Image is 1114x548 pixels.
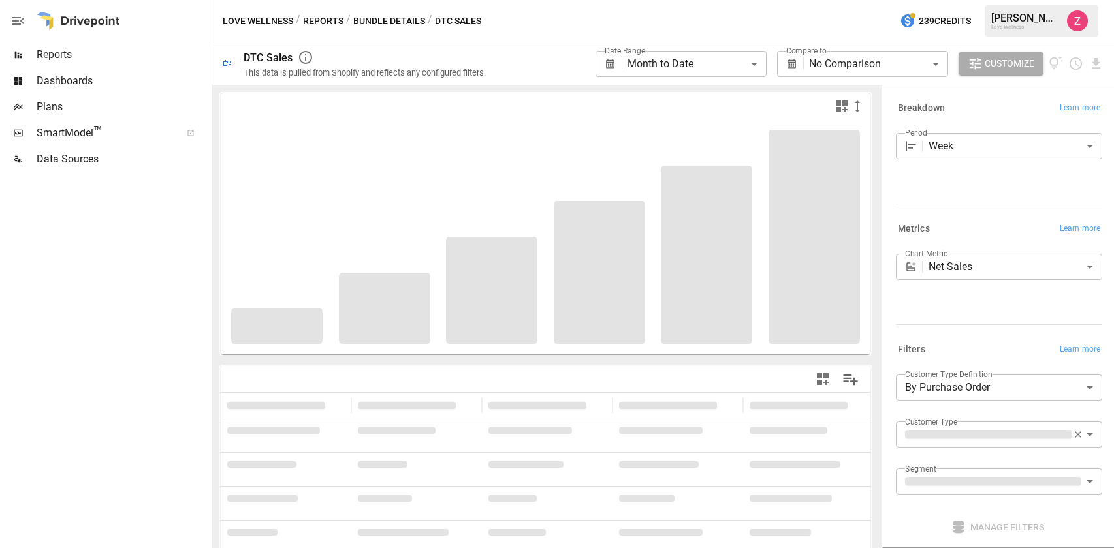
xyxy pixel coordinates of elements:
button: Love Wellness [223,13,293,29]
label: Customer Type Definition [905,369,993,380]
h6: Metrics [898,222,930,236]
span: Customize [985,55,1034,72]
button: View documentation [1049,52,1064,76]
div: Love Wellness [991,24,1059,30]
span: ™ [93,123,103,140]
button: Download report [1089,56,1104,71]
span: Learn more [1060,343,1100,356]
span: Dashboards [37,73,209,89]
label: Chart Metric [905,248,947,259]
button: Sort [326,396,345,414]
div: [PERSON_NAME] [991,12,1059,24]
span: SmartModel [37,125,172,141]
label: Period [905,127,927,138]
button: Sort [849,396,867,414]
div: DTC Sales [244,52,293,64]
button: Bundle Details [353,13,425,29]
label: Segment [905,463,936,474]
span: 239 Credits [919,13,971,29]
span: Plans [37,99,209,115]
div: / [428,13,432,29]
button: Sort [588,396,606,414]
button: Sort [457,396,475,414]
div: By Purchase Order [896,374,1102,401]
button: Schedule report [1068,56,1083,71]
span: Reports [37,47,209,63]
div: This data is pulled from Shopify and reflects any configured filters. [244,68,486,78]
div: 🛍 [223,57,233,70]
div: / [346,13,351,29]
h6: Breakdown [898,101,945,115]
img: Zoe Keller [1067,10,1088,31]
button: Manage Columns [836,365,865,394]
button: Zoe Keller [1059,3,1096,39]
button: Customize [959,52,1043,76]
label: Customer Type [905,416,957,427]
button: Sort [718,396,737,414]
span: Learn more [1060,222,1100,236]
div: / [296,13,300,29]
div: Net Sales [929,254,1102,280]
span: Data Sources [37,151,209,167]
label: Date Range [605,45,645,56]
span: Month to Date [628,57,693,70]
button: 239Credits [895,9,976,33]
button: Reports [303,13,343,29]
h6: Filters [898,342,925,357]
span: Learn more [1060,102,1100,115]
div: No Comparison [809,51,947,77]
label: Compare to [786,45,827,56]
div: Week [929,133,1102,159]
